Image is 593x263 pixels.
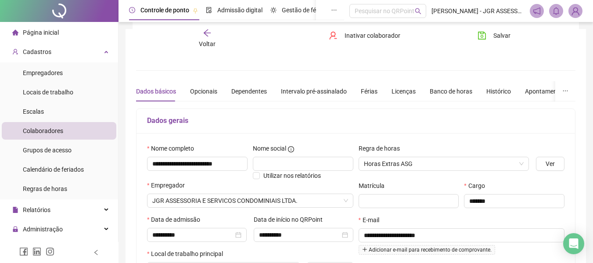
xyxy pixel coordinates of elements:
[23,69,63,76] span: Empregadores
[190,86,217,96] div: Opcionais
[362,247,367,252] span: plus
[288,146,294,152] span: info-circle
[471,29,517,43] button: Salvar
[263,172,321,179] span: Utilizar nos relatórios
[19,247,28,256] span: facebook
[193,8,198,13] span: pushpin
[12,29,18,36] span: home
[270,7,277,13] span: sun
[23,29,59,36] span: Página inicial
[23,226,63,233] span: Administração
[282,7,326,14] span: Gestão de férias
[46,247,54,256] span: instagram
[147,144,200,153] label: Nome completo
[23,127,63,134] span: Colaboradores
[32,247,41,256] span: linkedin
[536,157,564,171] button: Ver
[329,31,338,40] span: user-delete
[359,245,495,255] span: Adicionar e-mail para recebimento de comprovante.
[555,81,575,101] button: ellipsis
[546,159,555,169] span: Ver
[23,48,51,55] span: Cadastros
[281,86,347,96] div: Intervalo pré-assinalado
[23,108,44,115] span: Escalas
[12,207,18,213] span: file
[23,166,84,173] span: Calendário de feriados
[359,144,406,153] label: Regra de horas
[322,29,407,43] button: Inativar colaborador
[345,31,400,40] span: Inativar colaborador
[23,185,67,192] span: Regras de horas
[12,226,18,232] span: lock
[206,7,212,13] span: file-done
[93,249,99,256] span: left
[563,233,584,254] div: Open Intercom Messenger
[147,180,190,190] label: Empregador
[23,206,50,213] span: Relatórios
[478,31,486,40] span: save
[217,7,262,14] span: Admissão digital
[364,157,524,170] span: Horas Extras ASG
[392,86,416,96] div: Licenças
[359,215,385,225] label: E-mail
[562,88,568,94] span: ellipsis
[147,215,206,224] label: Data de admissão
[129,7,135,13] span: clock-circle
[431,6,525,16] span: [PERSON_NAME] - JGR ASSESSORIA E SERVICOS CONDOMINIAIS LTDA.
[136,86,176,96] div: Dados básicos
[147,249,229,259] label: Local de trabalho principal
[152,194,348,207] span: JGR ASSESSORIA E SERVICOS CONDOMINIAIS LTDA.
[415,8,421,14] span: search
[23,89,73,96] span: Locais de trabalho
[430,86,472,96] div: Banco de horas
[359,181,390,191] label: Matrícula
[199,40,216,47] span: Voltar
[231,86,267,96] div: Dependentes
[253,144,286,153] span: Nome social
[203,29,212,37] span: arrow-left
[569,4,582,18] img: 93833
[23,147,72,154] span: Grupos de acesso
[552,7,560,15] span: bell
[140,7,189,14] span: Controle de ponto
[464,181,490,191] label: Cargo
[493,31,510,40] span: Salvar
[486,86,511,96] div: Histórico
[12,49,18,55] span: user-add
[361,86,377,96] div: Férias
[533,7,541,15] span: notification
[525,86,566,96] div: Apontamentos
[331,7,337,13] span: ellipsis
[254,215,328,224] label: Data de início no QRPoint
[147,115,564,126] h5: Dados gerais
